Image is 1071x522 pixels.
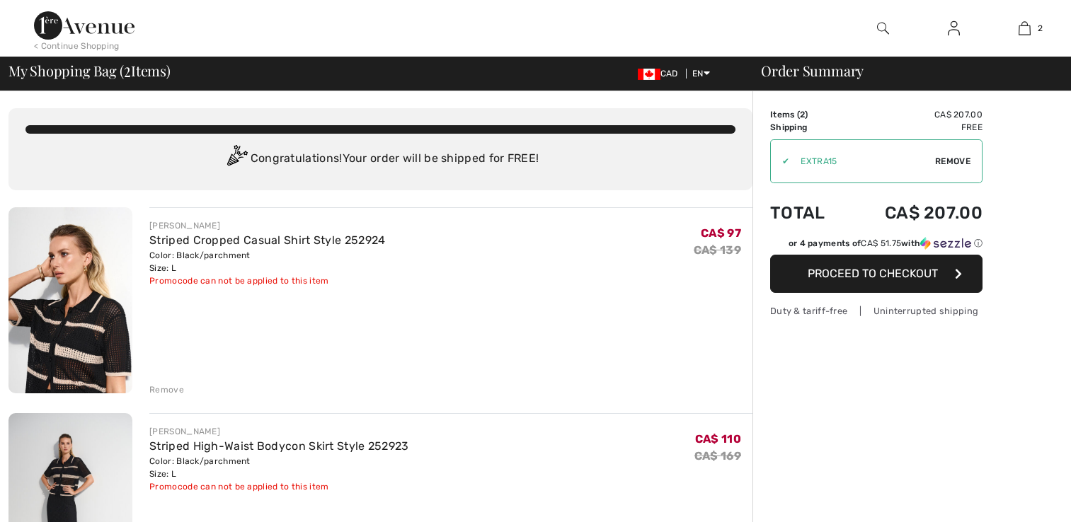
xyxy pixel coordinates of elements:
div: Order Summary [744,64,1063,78]
span: CAD [638,69,684,79]
div: or 4 payments ofCA$ 51.75withSezzle Click to learn more about Sezzle [770,237,983,255]
input: Promo code [789,140,935,182]
div: [PERSON_NAME] [149,425,409,438]
img: search the website [877,20,889,37]
span: CA$ 110 [695,432,741,446]
td: CA$ 207.00 [847,108,983,121]
span: My Shopping Bag ( Items) [8,64,171,78]
span: CA$ 97 [701,226,741,240]
img: 1ère Avenue [34,11,134,40]
img: Sezzle [920,237,971,250]
div: Congratulations! Your order will be shipped for FREE! [25,145,735,173]
span: 2 [1038,22,1043,35]
img: My Info [948,20,960,37]
div: Color: Black/parchment Size: L [149,249,385,274]
div: Remove [149,383,184,396]
div: Duty & tariff-free | Uninterrupted shipping [770,304,983,318]
a: Sign In [937,20,971,37]
div: < Continue Shopping [34,40,120,52]
span: 2 [124,60,131,79]
span: Proceed to Checkout [808,267,938,280]
img: Congratulation2.svg [222,145,251,173]
s: CA$ 139 [694,243,741,257]
img: Canadian Dollar [638,69,660,80]
s: CA$ 169 [694,449,741,463]
img: Striped Cropped Casual Shirt Style 252924 [8,207,132,393]
span: CA$ 51.75 [861,238,901,248]
a: 2 [990,20,1059,37]
button: Proceed to Checkout [770,255,983,293]
div: Promocode can not be applied to this item [149,480,409,493]
div: Promocode can not be applied to this item [149,274,385,287]
td: Free [847,121,983,134]
td: CA$ 207.00 [847,189,983,237]
img: My Bag [1019,20,1031,37]
td: Shipping [770,121,847,134]
div: Color: Black/parchment Size: L [149,455,409,480]
td: Total [770,189,847,237]
span: Remove [935,155,970,168]
a: Striped High-Waist Bodycon Skirt Style 252923 [149,439,409,453]
span: EN [692,69,710,79]
div: [PERSON_NAME] [149,219,385,232]
div: ✔ [771,155,789,168]
a: Striped Cropped Casual Shirt Style 252924 [149,233,385,247]
td: Items ( ) [770,108,847,121]
div: or 4 payments of with [789,237,983,250]
span: 2 [800,110,805,120]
